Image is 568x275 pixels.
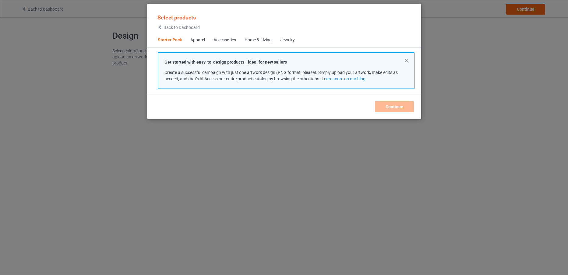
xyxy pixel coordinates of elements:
span: Back to Dashboard [164,25,200,30]
strong: Get started with easy-to-design products - ideal for new sellers [164,60,287,64]
div: Apparel [190,37,205,43]
span: Select products [157,14,196,21]
span: Create a successful campaign with just one artwork design (PNG format, please). Simply upload you... [164,70,398,81]
span: Starter Pack [153,33,186,47]
a: Learn more on our blog. [321,76,366,81]
div: Home & Living [245,37,272,43]
div: Accessories [213,37,236,43]
div: Jewelry [280,37,295,43]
